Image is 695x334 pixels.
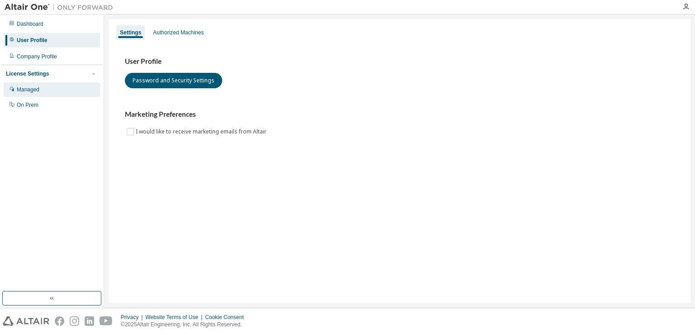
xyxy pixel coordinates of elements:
[121,314,145,321] div: Privacy
[70,316,79,326] img: instagram.svg
[121,321,249,329] p: © 2025 Altair Engineering, Inc. All Rights Reserved.
[17,20,43,28] div: Dashboard
[17,86,39,93] div: Managed
[17,101,38,109] div: On Prem
[125,110,674,119] h3: Marketing Preferences
[6,70,49,77] div: License Settings
[205,314,249,321] div: Cookie Consent
[125,57,674,66] h3: User Profile
[55,316,64,326] img: facebook.svg
[136,126,268,137] label: I would like to receive marketing emails from Altair
[100,316,113,326] img: youtube.svg
[5,3,118,12] img: Altair One
[17,53,57,60] div: Company Profile
[120,29,141,36] div: Settings
[17,37,47,44] div: User Profile
[145,314,205,321] div: Website Terms of Use
[85,316,94,326] img: linkedin.svg
[153,29,204,36] div: Authorized Machines
[3,316,49,326] img: altair_logo.svg
[125,73,222,88] button: Password and Security Settings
